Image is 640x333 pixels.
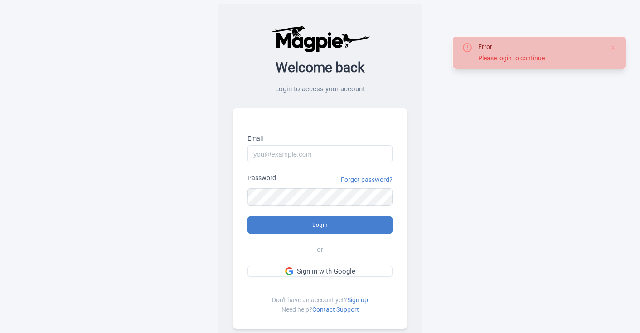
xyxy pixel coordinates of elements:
button: Close [610,42,617,53]
a: Sign up [347,296,368,304]
a: Sign in with Google [247,266,393,277]
a: Forgot password? [341,175,393,185]
span: or [317,245,323,255]
p: Login to access your account [233,84,407,94]
div: Don't have an account yet? Need help? [247,288,393,314]
div: Error [478,42,602,52]
input: Login [247,216,393,234]
input: you@example.com [247,145,393,162]
div: Please login to continue [478,54,602,63]
label: Password [247,173,276,183]
h2: Welcome back [233,60,407,75]
img: google.svg [285,267,293,275]
a: Contact Support [312,306,359,313]
img: logo-ab69f6fb50320c5b225c76a69d11143b.png [269,25,371,53]
label: Email [247,134,393,143]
